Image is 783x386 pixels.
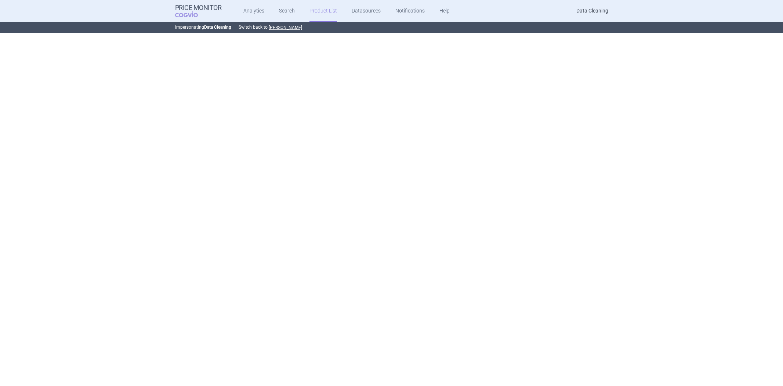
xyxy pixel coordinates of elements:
[175,4,222,11] strong: Price Monitor
[175,11,208,17] span: COGVIO
[175,22,608,33] p: Impersonating Switch back to
[175,4,222,18] a: Price MonitorCOGVIO
[204,25,231,30] strong: Data Cleaning
[269,25,302,31] button: [PERSON_NAME]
